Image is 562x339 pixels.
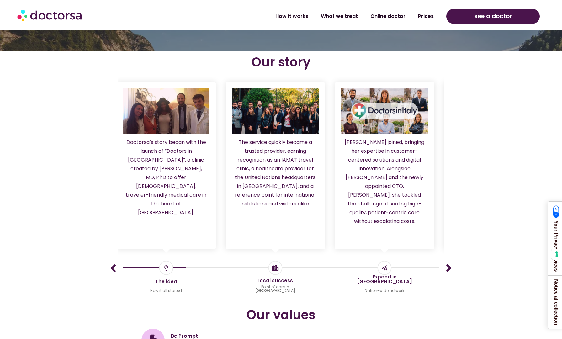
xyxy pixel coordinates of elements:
[221,79,329,300] div: 2 / 7
[443,262,455,274] div: Next slide
[146,9,440,24] nav: Menu
[269,9,315,24] a: How it works
[412,9,440,24] a: Prices
[474,11,512,21] span: see a doctor
[250,278,300,283] span: Local success
[357,289,412,293] span: Nation-wide network
[344,138,426,226] p: [PERSON_NAME] joined, bringing her expertise in customer-centered solutions and digital innovatio...
[440,79,548,300] div: 4 / 7
[315,9,364,24] a: What we treat
[551,249,562,260] button: Your consent preferences for tracking technologies
[112,79,220,300] div: 1 / 7
[250,285,300,293] span: Point of care in [GEOGRAPHIC_DATA]
[125,138,207,217] p: Doctorsa’s story began with the launch of “Doctors in [GEOGRAPHIC_DATA]”, a clinic created by [PE...
[141,289,191,293] span: How it all started
[141,307,421,322] h2: Our values
[357,274,412,284] span: Expand in [GEOGRAPHIC_DATA]
[141,279,191,284] span: The idea
[107,262,119,274] div: Previous slide
[446,9,540,24] a: see a doctor
[364,9,412,24] a: Online doctor
[235,138,316,208] p: The service quickly became a trusted provider, earning recognition as an IAMAT travel clinic, a h...
[105,55,457,70] h2: Our story
[331,79,438,300] div: 3 / 7
[553,205,559,218] img: California Consumer Privacy Act (CCPA) Opt-Out Icon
